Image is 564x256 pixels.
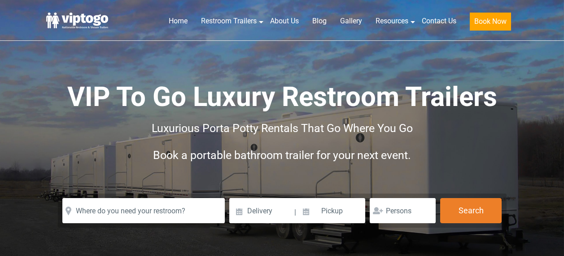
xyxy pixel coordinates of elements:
a: Home [162,11,194,31]
span: Luxurious Porta Potty Rentals That Go Where You Go [152,122,413,135]
a: Restroom Trailers [194,11,263,31]
a: Resources [369,11,415,31]
a: Contact Us [415,11,463,31]
button: Search [440,198,502,223]
a: About Us [263,11,306,31]
input: Where do you need your restroom? [62,198,225,223]
span: VIP To Go Luxury Restroom Trailers [67,81,497,113]
input: Pickup [297,198,366,223]
span: | [294,198,296,227]
a: Blog [306,11,333,31]
a: Gallery [333,11,369,31]
input: Persons [370,198,436,223]
a: Book Now [463,11,518,36]
span: Book a portable bathroom trailer for your next event. [153,149,411,162]
button: Book Now [470,13,511,31]
input: Delivery [229,198,293,223]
